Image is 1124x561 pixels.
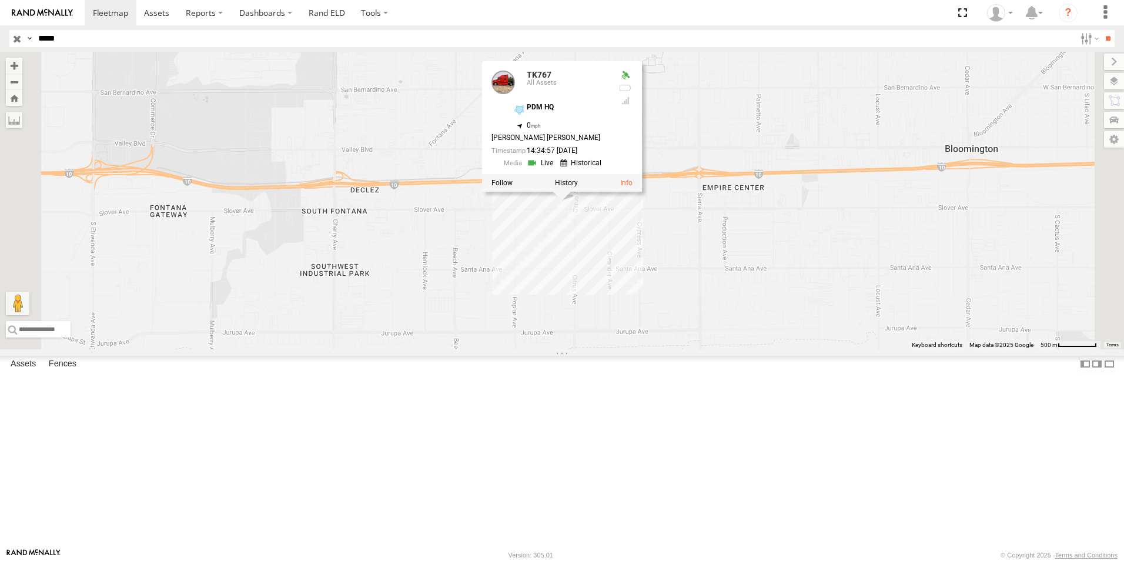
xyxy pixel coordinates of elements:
a: View Asset Details [620,179,633,187]
span: 500 m [1041,342,1058,348]
label: Fences [43,356,82,372]
div: Date/time of location update [491,147,609,155]
label: Map Settings [1104,131,1124,148]
div: [PERSON_NAME] [PERSON_NAME] [491,135,609,142]
button: Drag Pegman onto the map to open Street View [6,292,29,315]
div: Valid GPS Fix [618,71,633,81]
div: Last Event GSM Signal Strength [618,96,633,106]
button: Zoom Home [6,90,22,106]
div: Daniel Del Muro [983,4,1017,22]
div: Version: 305.01 [509,552,553,559]
div: © Copyright 2025 - [1001,552,1118,559]
i: ? [1059,4,1078,22]
label: Measure [6,112,22,128]
div: PDM HQ [527,104,609,112]
div: No battery health information received from this device. [618,84,633,93]
img: rand-logo.svg [12,9,73,17]
label: Search Filter Options [1076,30,1101,47]
label: Realtime tracking of Asset [491,179,513,187]
label: Search Query [25,30,34,47]
label: Dock Summary Table to the Left [1079,356,1091,373]
button: Zoom in [6,58,22,74]
a: View Historical Media Streams [560,158,605,169]
button: Keyboard shortcuts [912,341,962,349]
span: 0 [527,122,541,130]
a: View Live Media Streams [527,158,557,169]
label: Dock Summary Table to the Right [1091,356,1103,373]
a: Terms [1106,343,1119,348]
a: Visit our Website [6,549,61,561]
span: Map data ©2025 Google [969,342,1033,348]
div: All Assets [527,80,609,87]
a: Terms and Conditions [1055,552,1118,559]
a: TK767 [527,71,551,80]
label: Assets [5,356,42,372]
label: Hide Summary Table [1103,356,1115,373]
a: View Asset Details [491,71,515,95]
button: Zoom out [6,74,22,90]
label: View Asset History [555,179,578,187]
button: Map Scale: 500 m per 63 pixels [1037,341,1100,349]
